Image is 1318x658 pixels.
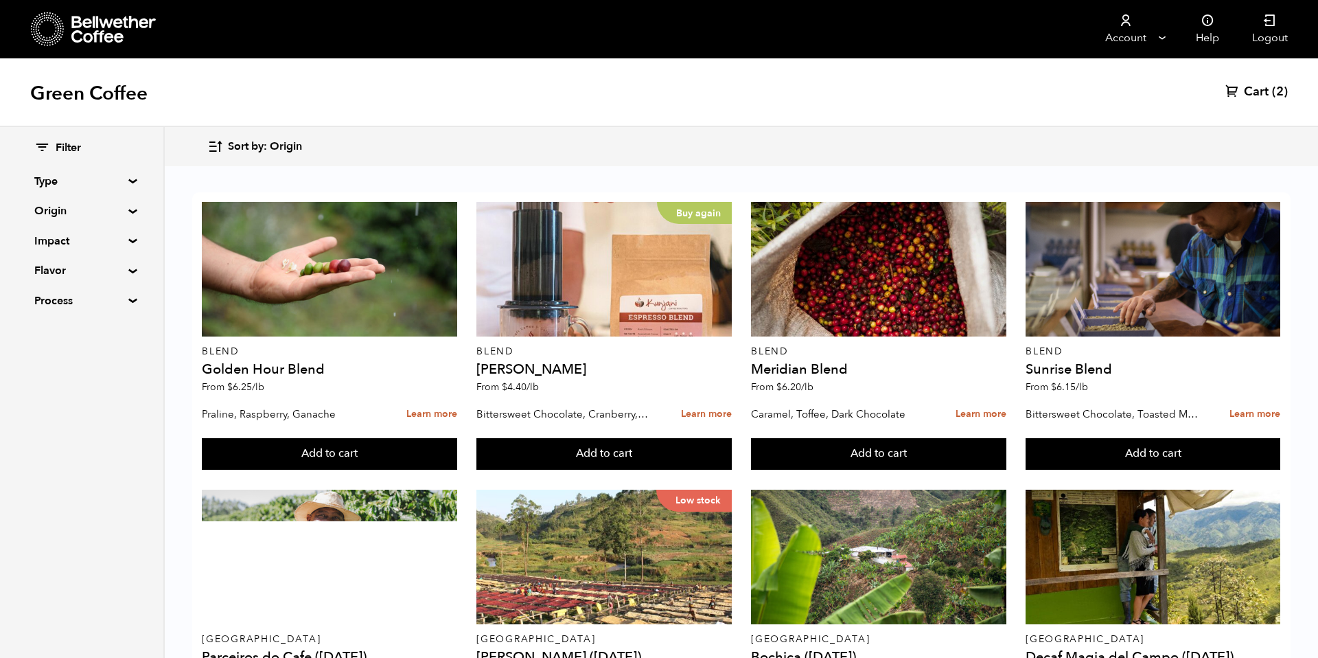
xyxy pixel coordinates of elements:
p: [GEOGRAPHIC_DATA] [202,635,456,644]
p: Blend [202,347,456,356]
h4: Golden Hour Blend [202,363,456,376]
span: $ [227,381,233,394]
span: $ [1051,381,1056,394]
button: Add to cart [1026,438,1280,470]
h4: Sunrise Blend [1026,363,1280,376]
a: Learn more [406,400,457,429]
p: Blend [476,347,731,356]
bdi: 4.40 [502,381,539,394]
span: $ [776,381,782,394]
a: Learn more [956,400,1006,429]
span: /lb [252,381,264,394]
p: Praline, Raspberry, Ganache [202,404,375,424]
button: Add to cart [476,438,731,470]
button: Add to cart [202,438,456,470]
bdi: 6.15 [1051,381,1088,394]
summary: Process [34,293,129,309]
span: (2) [1272,84,1288,100]
summary: Impact [34,233,129,249]
button: Sort by: Origin [207,131,302,163]
summary: Origin [34,203,129,219]
a: Buy again [476,202,731,337]
span: From [751,381,813,394]
h4: [PERSON_NAME] [476,363,731,376]
p: Low stock [656,490,732,512]
span: $ [502,381,507,394]
h1: Green Coffee [30,81,148,106]
p: Blend [751,347,1006,356]
summary: Type [34,173,129,190]
p: Bittersweet Chocolate, Toasted Marshmallow, Candied Orange, Praline [1026,404,1199,424]
p: [GEOGRAPHIC_DATA] [476,635,731,644]
a: Cart (2) [1225,84,1288,100]
span: From [476,381,539,394]
h4: Meridian Blend [751,363,1006,376]
a: Learn more [1229,400,1280,429]
span: /lb [527,381,539,394]
span: From [202,381,264,394]
button: Add to cart [751,438,1006,470]
p: Caramel, Toffee, Dark Chocolate [751,404,924,424]
p: Buy again [657,202,732,224]
span: Cart [1244,84,1269,100]
a: Learn more [681,400,732,429]
p: [GEOGRAPHIC_DATA] [1026,635,1280,644]
p: [GEOGRAPHIC_DATA] [751,635,1006,644]
bdi: 6.25 [227,381,264,394]
summary: Flavor [34,262,129,279]
span: Filter [56,141,81,156]
span: /lb [801,381,813,394]
a: Low stock [476,490,731,624]
span: From [1026,381,1088,394]
span: Sort by: Origin [228,139,302,155]
p: Bittersweet Chocolate, Cranberry, Toasted Walnut [476,404,649,424]
p: Blend [1026,347,1280,356]
bdi: 6.20 [776,381,813,394]
span: /lb [1076,381,1088,394]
